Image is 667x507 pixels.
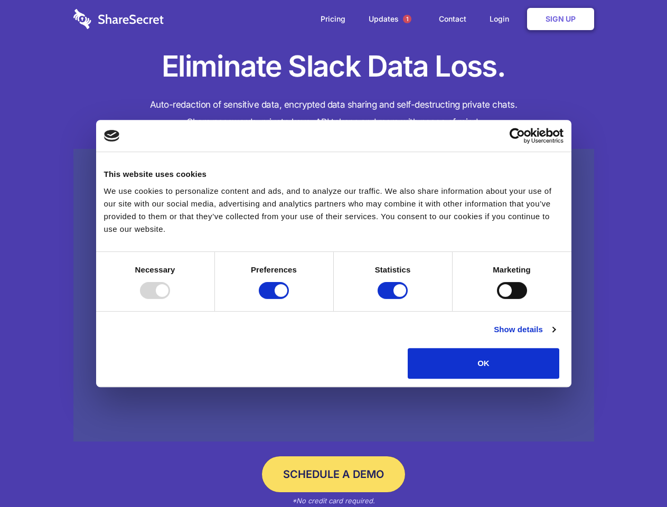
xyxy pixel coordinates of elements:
a: Wistia video thumbnail [73,149,594,442]
a: Show details [494,323,555,336]
strong: Marketing [493,265,531,274]
a: Login [479,3,525,35]
a: Schedule a Demo [262,456,405,492]
a: Sign Up [527,8,594,30]
img: logo [104,130,120,142]
div: We use cookies to personalize content and ads, and to analyze our traffic. We also share informat... [104,185,563,236]
em: *No credit card required. [292,496,375,505]
h1: Eliminate Slack Data Loss. [73,48,594,86]
strong: Statistics [375,265,411,274]
div: This website uses cookies [104,168,563,181]
strong: Preferences [251,265,297,274]
strong: Necessary [135,265,175,274]
a: Contact [428,3,477,35]
a: Usercentrics Cookiebot - opens in a new window [471,128,563,144]
h4: Auto-redaction of sensitive data, encrypted data sharing and self-destructing private chats. Shar... [73,96,594,131]
a: Pricing [310,3,356,35]
img: logo-wordmark-white-trans-d4663122ce5f474addd5e946df7df03e33cb6a1c49d2221995e7729f52c070b2.svg [73,9,164,29]
button: OK [408,348,559,379]
span: 1 [403,15,411,23]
